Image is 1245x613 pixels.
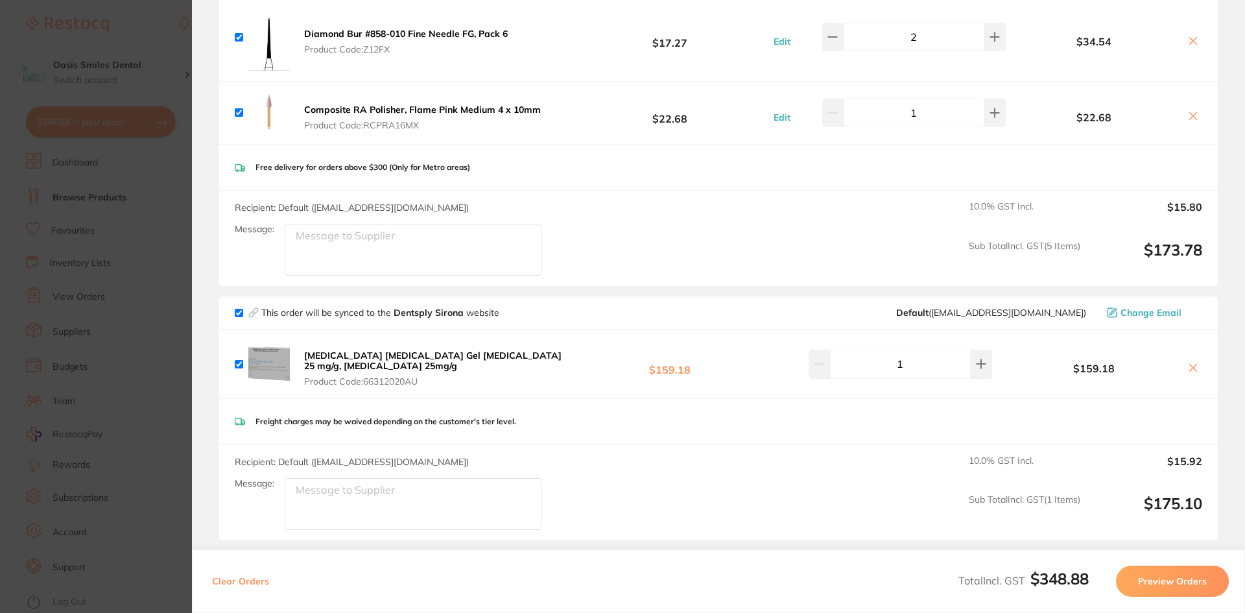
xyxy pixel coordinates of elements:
button: [MEDICAL_DATA] [MEDICAL_DATA] Gel [MEDICAL_DATA] 25 mg/g, [MEDICAL_DATA] 25mg/g Product Code:6631... [300,350,573,387]
b: Diamond Bur #858-010 Fine Needle FG, Pack 6 [304,28,508,40]
strong: Dentsply Sirona [394,307,466,319]
img: NDBnZnNibA [248,4,290,71]
label: Message: [235,224,274,235]
b: Default [896,307,929,319]
span: 10.0 % GST Incl. [969,201,1080,230]
b: $34.54 [1009,36,1179,47]
button: Preview Orders [1116,566,1229,597]
button: Change Email [1103,307,1202,319]
button: Clear Orders [208,566,273,597]
span: Product Code: Z12FX [304,44,508,54]
span: Product Code: RCPRA16MX [304,120,541,130]
b: $17.27 [573,25,766,49]
span: 10.0 % GST Incl. [969,455,1080,484]
b: [MEDICAL_DATA] [MEDICAL_DATA] Gel [MEDICAL_DATA] 25 mg/g, [MEDICAL_DATA] 25mg/g [304,350,562,372]
span: Recipient: Default ( [EMAIL_ADDRESS][DOMAIN_NAME] ) [235,456,469,468]
span: Sub Total Incl. GST ( 1 Items) [969,494,1080,530]
span: Sub Total Incl. GST ( 5 Items) [969,241,1080,276]
span: Recipient: Default ( [EMAIL_ADDRESS][DOMAIN_NAME] ) [235,202,469,213]
label: Message: [235,478,274,489]
output: $15.80 [1091,201,1202,230]
b: $159.18 [573,352,766,376]
b: $22.68 [1009,112,1179,123]
output: $175.10 [1091,494,1202,530]
b: Composite RA Polisher, Flame Pink Medium 4 x 10mm [304,104,541,115]
b: $22.68 [573,101,766,125]
b: $348.88 [1030,569,1089,588]
img: b2Z1dTh1Yg [248,343,290,385]
img: NXIzYnowcg [248,92,290,134]
output: $173.78 [1091,241,1202,276]
span: clientservices@dentsplysirona.com [896,307,1086,318]
button: Diamond Bur #858-010 Fine Needle FG, Pack 6 Product Code:Z12FX [300,28,512,55]
button: Edit [770,112,794,123]
p: This order will be synced to the website [261,307,499,318]
p: Freight charges may be waived depending on the customer's tier level. [255,417,516,426]
b: $159.18 [1009,363,1179,374]
button: Edit [770,36,794,47]
output: $15.92 [1091,455,1202,484]
button: Composite RA Polisher, Flame Pink Medium 4 x 10mm Product Code:RCPRA16MX [300,104,545,131]
span: Change Email [1120,307,1181,318]
span: Total Incl. GST [958,574,1089,587]
span: Product Code: 66312020AU [304,376,569,387]
p: Free delivery for orders above $300 (Only for Metro areas) [255,163,470,172]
